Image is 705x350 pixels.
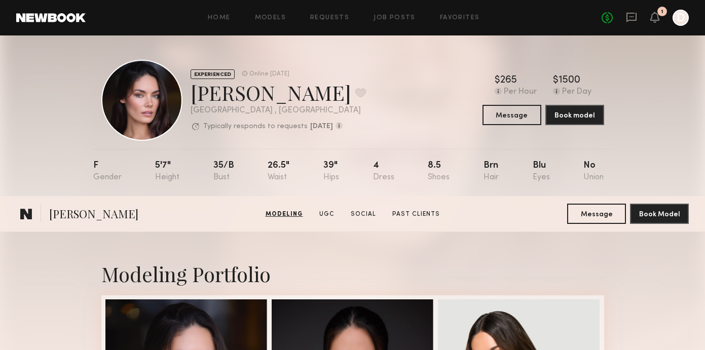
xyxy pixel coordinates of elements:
[495,75,500,86] div: $
[268,161,289,182] div: 26.5"
[673,10,689,26] a: D
[559,75,580,86] div: 1500
[504,88,537,97] div: Per Hour
[262,210,307,219] a: Modeling
[310,123,333,130] b: [DATE]
[562,88,591,97] div: Per Day
[500,75,517,86] div: 265
[191,106,366,115] div: [GEOGRAPHIC_DATA] , [GEOGRAPHIC_DATA]
[310,15,349,21] a: Requests
[630,204,689,224] button: Book Model
[155,161,179,182] div: 5'7"
[208,15,231,21] a: Home
[203,123,308,130] p: Typically responds to requests
[191,69,235,79] div: EXPERIENCED
[249,71,289,77] div: Online [DATE]
[630,209,689,218] a: Book Model
[315,210,339,219] a: UGC
[374,15,416,21] a: Job Posts
[347,210,380,219] a: Social
[93,161,122,182] div: F
[191,79,366,106] div: [PERSON_NAME]
[567,204,626,224] button: Message
[101,260,604,287] div: Modeling Portfolio
[553,75,559,86] div: $
[533,161,550,182] div: Blu
[440,15,480,21] a: Favorites
[323,161,339,182] div: 39"
[483,105,541,125] button: Message
[213,161,234,182] div: 35/b
[255,15,286,21] a: Models
[583,161,604,182] div: No
[661,9,663,15] div: 1
[545,105,604,125] button: Book model
[428,161,450,182] div: 8.5
[49,206,138,224] span: [PERSON_NAME]
[388,210,444,219] a: Past Clients
[373,161,394,182] div: 4
[484,161,499,182] div: Brn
